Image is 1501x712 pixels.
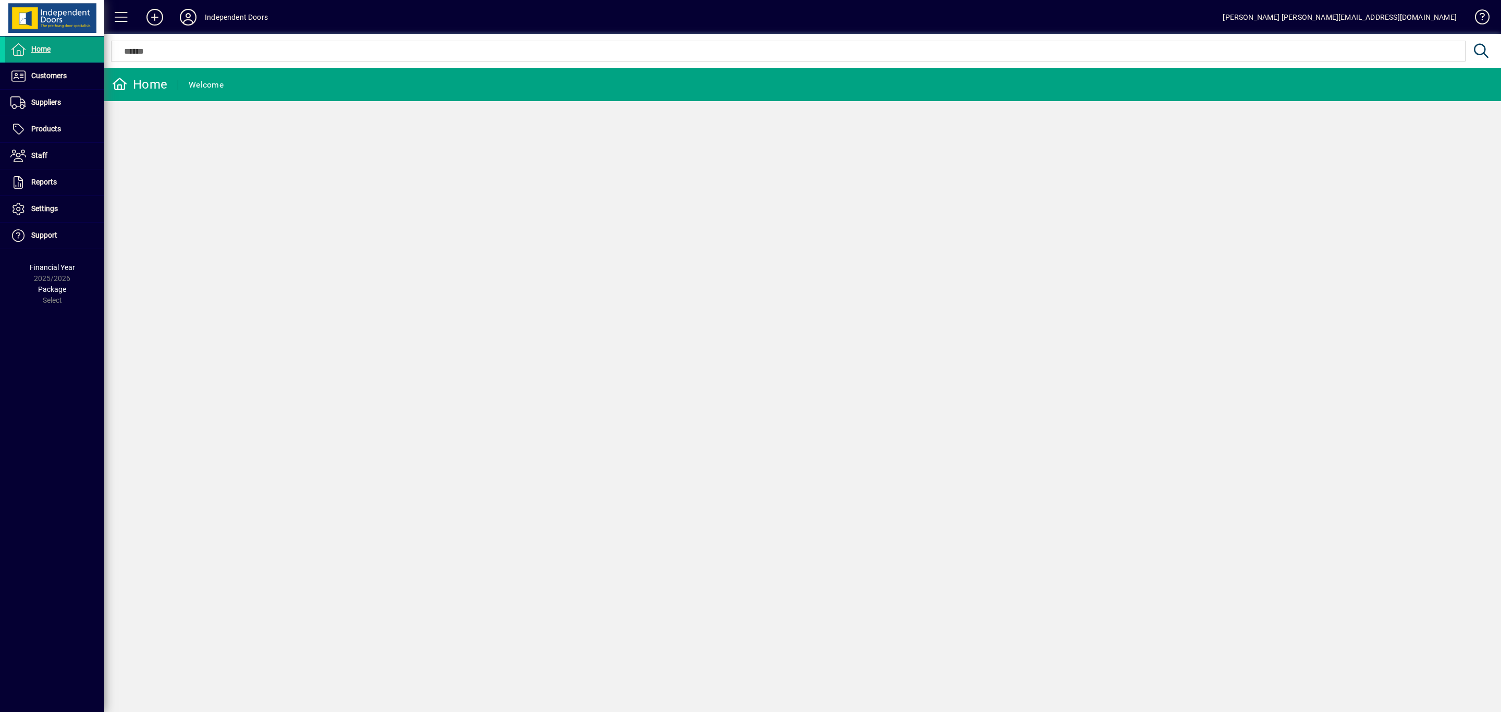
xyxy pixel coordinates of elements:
[189,77,224,93] div: Welcome
[5,196,104,222] a: Settings
[31,45,51,53] span: Home
[112,76,167,93] div: Home
[5,169,104,195] a: Reports
[138,8,171,27] button: Add
[5,116,104,142] a: Products
[31,98,61,106] span: Suppliers
[38,285,66,293] span: Package
[31,204,58,213] span: Settings
[1223,9,1457,26] div: [PERSON_NAME] [PERSON_NAME][EMAIL_ADDRESS][DOMAIN_NAME]
[5,223,104,249] a: Support
[31,151,47,159] span: Staff
[5,63,104,89] a: Customers
[5,90,104,116] a: Suppliers
[1467,2,1488,36] a: Knowledge Base
[5,143,104,169] a: Staff
[31,125,61,133] span: Products
[31,231,57,239] span: Support
[171,8,205,27] button: Profile
[31,71,67,80] span: Customers
[31,178,57,186] span: Reports
[30,263,75,272] span: Financial Year
[205,9,268,26] div: Independent Doors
